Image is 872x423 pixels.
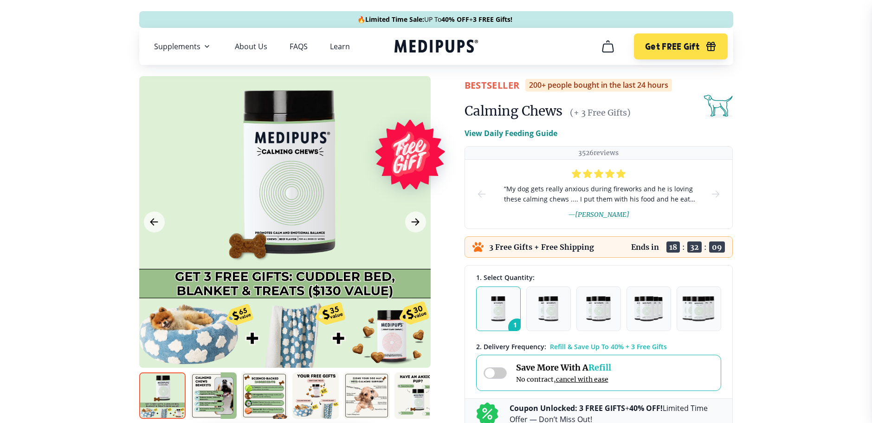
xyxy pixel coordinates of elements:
[634,296,663,321] img: Pack of 4 - Natural Dog Supplements
[508,319,526,336] span: 1
[687,241,702,253] span: 32
[357,15,512,24] span: 🔥 UP To +
[144,212,165,233] button: Previous Image
[343,372,390,419] img: Calming Chews | Natural Dog Supplements
[235,42,267,51] a: About Us
[476,273,721,282] div: 1. Select Quantity:
[190,372,237,419] img: Calming Chews | Natural Dog Supplements
[516,375,611,384] span: No contract,
[538,296,558,321] img: Pack of 2 - Natural Dog Supplements
[292,372,339,419] img: Calming Chews | Natural Dog Supplements
[241,372,288,419] img: Calming Chews | Natural Dog Supplements
[502,184,695,204] span: “ My dog gets really anxious during fireworks and he is loving these calming chews .... I put the...
[634,33,727,59] button: Get FREE Gift
[491,296,505,321] img: Pack of 1 - Natural Dog Supplements
[556,375,608,384] span: cancel with ease
[682,296,716,321] img: Pack of 5 - Natural Dog Supplements
[666,241,680,253] span: 18
[568,210,629,219] span: — [PERSON_NAME]
[465,128,557,139] p: View Daily Feeding Guide
[710,160,721,228] button: next-slide
[394,372,441,419] img: Calming Chews | Natural Dog Supplements
[704,242,707,252] span: :
[550,342,667,351] span: Refill & Save Up To 40% + 3 Free Gifts
[139,372,186,419] img: Calming Chews | Natural Dog Supplements
[405,212,426,233] button: Next Image
[597,35,619,58] button: cart
[570,107,631,118] span: (+ 3 Free Gifts)
[154,42,200,51] span: Supplements
[476,160,487,228] button: prev-slide
[510,403,625,413] b: Coupon Unlocked: 3 FREE GIFTS
[330,42,350,51] a: Learn
[709,241,725,253] span: 09
[154,41,213,52] button: Supplements
[465,79,520,91] span: BestSeller
[588,362,611,373] span: Refill
[489,242,594,252] p: 3 Free Gifts + Free Shipping
[629,403,663,413] b: 40% OFF!
[586,296,610,321] img: Pack of 3 - Natural Dog Supplements
[516,362,611,373] span: Save More With A
[682,242,685,252] span: :
[394,38,478,57] a: Medipups
[645,41,699,52] span: Get FREE Gift
[476,286,521,331] button: 1
[578,149,619,157] p: 3526 reviews
[525,79,672,91] div: 200+ people bought in the last 24 hours
[465,103,562,119] h1: Calming Chews
[290,42,308,51] a: FAQS
[476,342,546,351] span: 2 . Delivery Frequency:
[631,242,659,252] p: Ends in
